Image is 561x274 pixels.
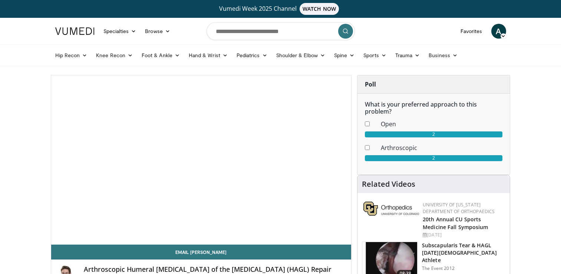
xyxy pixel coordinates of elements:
[184,48,232,63] a: Hand & Wrist
[423,202,495,215] a: University of [US_STATE] Department of Orthopaedics
[300,3,339,15] span: WATCH NOW
[422,265,505,271] p: The Event 2012
[99,24,141,39] a: Specialties
[137,48,184,63] a: Foot & Ankle
[51,48,92,63] a: Hip Recon
[362,180,415,189] h4: Related Videos
[365,101,502,115] h6: What is your preferred approach to this problem?
[375,143,508,152] dd: Arthroscopic
[84,265,346,274] h4: Arthroscopic Humeral [MEDICAL_DATA] of the [MEDICAL_DATA] (HAGL) Repair
[56,3,505,15] a: Vumedi Week 2025 ChannelWATCH NOW
[363,202,419,216] img: 355603a8-37da-49b6-856f-e00d7e9307d3.png.150x105_q85_autocrop_double_scale_upscale_version-0.2.png
[330,48,359,63] a: Spine
[51,75,352,245] video-js: Video Player
[365,131,502,137] div: 2
[92,48,137,63] a: Knee Recon
[51,245,352,260] a: Email [PERSON_NAME]
[141,24,175,39] a: Browse
[375,120,508,128] dd: Open
[232,48,272,63] a: Pediatrics
[365,155,502,161] div: 2
[207,22,355,40] input: Search topics, interventions
[391,48,425,63] a: Trauma
[456,24,487,39] a: Favorites
[365,80,376,88] strong: Poll
[491,24,506,39] a: A
[424,48,462,63] a: Business
[422,242,505,264] h3: Subscapularis Tear & HAGL [DATE][DEMOGRAPHIC_DATA] Athlete
[423,216,488,231] a: 20th Annual CU Sports Medicine Fall Symposium
[423,232,504,238] div: [DATE]
[55,27,95,35] img: VuMedi Logo
[272,48,330,63] a: Shoulder & Elbow
[359,48,391,63] a: Sports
